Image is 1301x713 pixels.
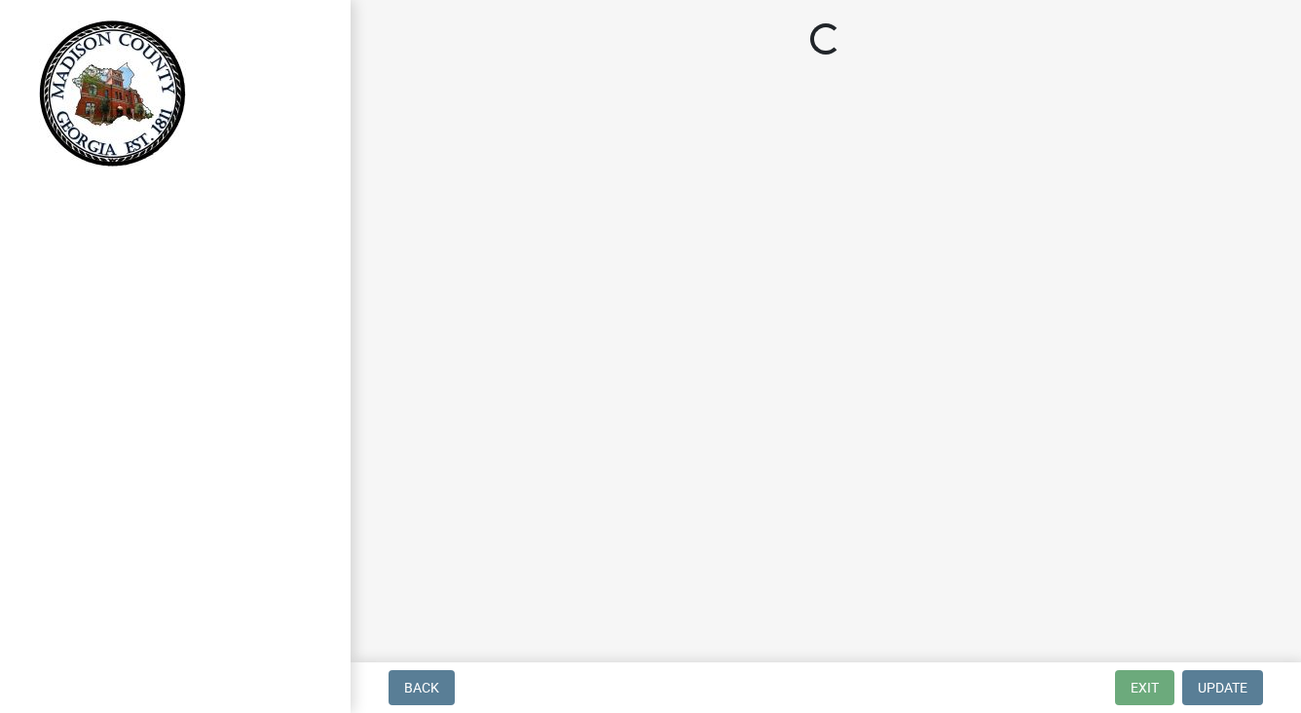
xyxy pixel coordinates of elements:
[1198,680,1247,695] span: Update
[389,670,455,705] button: Back
[404,680,439,695] span: Back
[1182,670,1263,705] button: Update
[39,20,186,167] img: Madison County, Georgia
[1115,670,1174,705] button: Exit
